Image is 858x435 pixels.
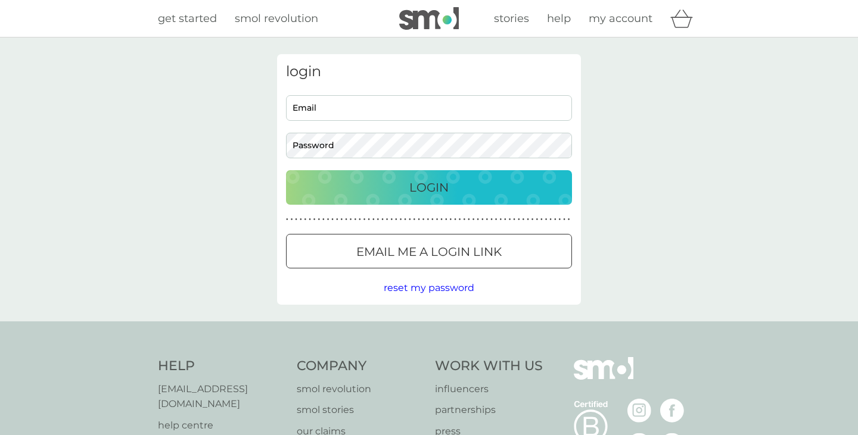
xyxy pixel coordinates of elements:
img: smol [574,357,633,398]
p: ● [568,217,570,223]
img: smol [399,7,459,30]
p: ● [445,217,447,223]
p: ● [540,217,543,223]
p: ● [336,217,338,223]
p: ● [381,217,384,223]
p: ● [545,217,548,223]
p: ● [554,217,557,223]
img: visit the smol Facebook page [660,399,684,423]
p: ● [409,217,411,223]
p: ● [536,217,538,223]
p: ● [327,217,329,223]
p: ● [318,217,320,223]
span: get started [158,12,217,25]
p: ● [450,217,452,223]
p: ● [518,217,520,223]
p: ● [513,217,515,223]
p: ● [463,217,465,223]
a: help centre [158,418,285,433]
button: reset my password [384,280,474,296]
p: ● [523,217,525,223]
p: ● [368,217,370,223]
p: ● [549,217,552,223]
p: ● [350,217,352,223]
p: ● [468,217,470,223]
p: ● [386,217,388,223]
p: ● [499,217,502,223]
p: ● [341,217,343,223]
a: stories [494,10,529,27]
p: ● [504,217,506,223]
a: help [547,10,571,27]
p: ● [295,217,297,223]
img: visit the smol Instagram page [627,399,651,423]
div: basket [670,7,700,30]
p: ● [481,217,484,223]
p: ● [472,217,475,223]
p: ● [363,217,366,223]
p: ● [359,217,361,223]
a: influencers [435,381,543,397]
p: ● [559,217,561,223]
p: ● [372,217,375,223]
p: ● [404,217,406,223]
p: ● [313,217,316,223]
p: ● [563,217,565,223]
p: Email me a login link [356,242,502,261]
p: ● [377,217,380,223]
p: ● [395,217,397,223]
p: ● [440,217,443,223]
p: ● [495,217,498,223]
span: my account [589,12,652,25]
button: Email me a login link [286,234,572,268]
p: ● [436,217,439,223]
p: ● [509,217,511,223]
p: ● [354,217,356,223]
p: ● [291,217,293,223]
a: smol revolution [235,10,318,27]
a: get started [158,10,217,27]
p: ● [459,217,461,223]
h4: Help [158,357,285,375]
a: my account [589,10,652,27]
a: smol revolution [297,381,424,397]
p: ● [486,217,489,223]
p: ● [345,217,347,223]
p: ● [418,217,420,223]
a: smol stories [297,402,424,418]
p: ● [531,217,534,223]
h4: Work With Us [435,357,543,375]
p: ● [422,217,425,223]
p: Login [409,178,449,197]
p: ● [331,217,334,223]
p: ● [490,217,493,223]
p: ● [390,217,393,223]
p: ● [527,217,529,223]
p: ● [431,217,434,223]
p: ● [322,217,325,223]
p: ● [427,217,429,223]
a: partnerships [435,402,543,418]
p: ● [304,217,307,223]
button: Login [286,170,572,205]
p: ● [414,217,416,223]
p: ● [309,217,311,223]
span: stories [494,12,529,25]
p: ● [300,217,302,223]
p: ● [400,217,402,223]
p: ● [286,217,288,223]
p: ● [454,217,456,223]
span: smol revolution [235,12,318,25]
span: help [547,12,571,25]
p: ● [477,217,479,223]
span: reset my password [384,282,474,293]
a: [EMAIL_ADDRESS][DOMAIN_NAME] [158,381,285,412]
h3: login [286,63,572,80]
h4: Company [297,357,424,375]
